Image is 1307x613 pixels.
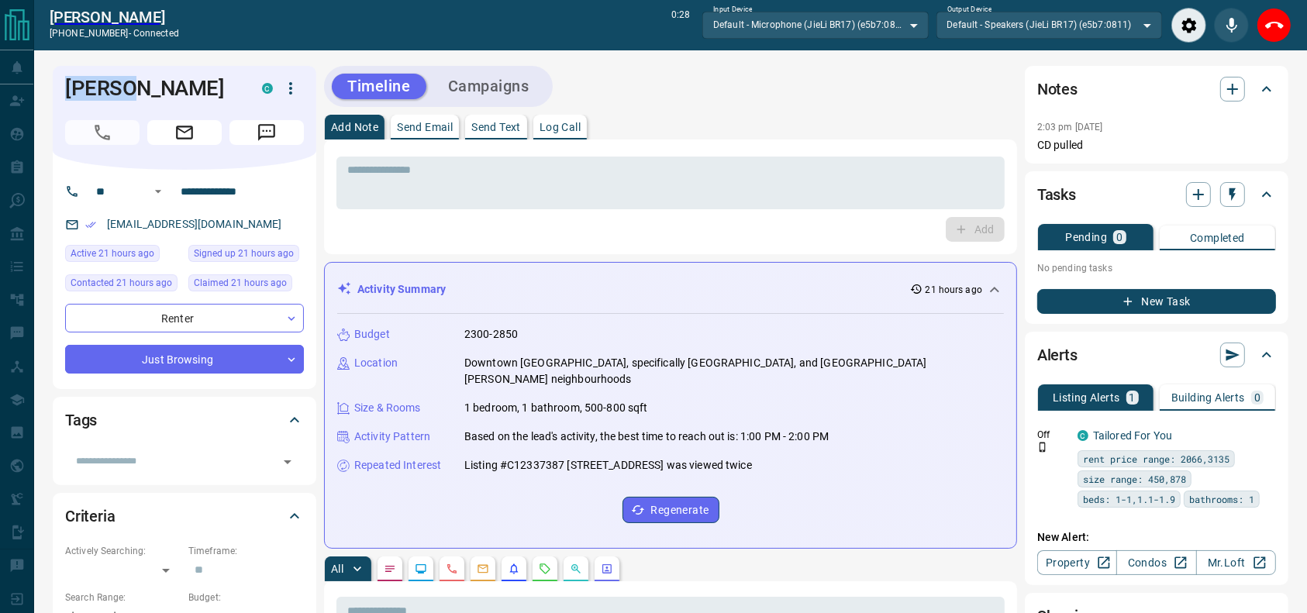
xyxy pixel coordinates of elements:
div: Wed Aug 13 2025 [188,274,304,296]
p: Timeframe: [188,544,304,558]
p: Listing #C12337387 [STREET_ADDRESS] was viewed twice [464,457,752,474]
p: Actively Searching: [65,544,181,558]
p: 21 hours ago [926,283,982,297]
button: Open [149,182,167,201]
div: Mute [1214,8,1249,43]
p: Send Text [471,122,521,133]
div: Wed Aug 13 2025 [65,245,181,267]
div: Activity Summary21 hours ago [337,275,1004,304]
a: [PERSON_NAME] [50,8,179,26]
p: CD pulled [1037,137,1276,153]
h1: [PERSON_NAME] [65,76,239,101]
svg: Calls [446,563,458,575]
span: beds: 1-1,1.1-1.9 [1083,491,1175,507]
span: Signed up 21 hours ago [194,246,294,261]
p: Send Email [397,122,453,133]
p: Budget [354,326,390,343]
button: Campaigns [433,74,545,99]
p: Activity Summary [357,281,446,298]
p: All [331,563,343,574]
div: Renter [65,304,304,332]
a: Condos [1116,550,1196,575]
p: Log Call [540,122,581,133]
p: 0:28 [671,8,690,43]
div: Criteria [65,498,304,535]
div: condos.ca [262,83,273,94]
svg: Opportunities [570,563,582,575]
p: Location [354,355,398,371]
p: 0 [1254,392,1260,403]
p: 1 [1129,392,1136,403]
svg: Lead Browsing Activity [415,563,427,575]
svg: Notes [384,563,396,575]
div: Tags [65,401,304,439]
div: Default - Microphone (JieLi BR17) (e5b7:0811) [702,12,928,38]
p: Add Note [331,122,378,133]
p: Building Alerts [1171,392,1245,403]
span: Call [65,120,140,145]
h2: Tasks [1037,182,1076,207]
p: Completed [1190,232,1245,243]
p: Activity Pattern [354,429,430,445]
div: Tasks [1037,176,1276,213]
div: Alerts [1037,336,1276,374]
span: Message [229,120,304,145]
h2: Tags [65,408,97,432]
div: Default - Speakers (JieLi BR17) (e5b7:0811) [936,12,1162,38]
h2: Alerts [1037,343,1078,367]
label: Output Device [947,5,991,15]
p: Repeated Interest [354,457,441,474]
p: New Alert: [1037,529,1276,546]
button: New Task [1037,289,1276,314]
p: Pending [1065,232,1107,243]
div: End Call [1257,8,1291,43]
p: 0 [1116,232,1123,243]
p: Listing Alerts [1053,392,1120,403]
svg: Requests [539,563,551,575]
p: No pending tasks [1037,257,1276,280]
p: [PHONE_NUMBER] - [50,26,179,40]
div: Wed Aug 13 2025 [65,274,181,296]
label: Input Device [713,5,753,15]
button: Open [277,451,298,473]
div: condos.ca [1078,430,1088,441]
button: Timeline [332,74,426,99]
p: 1 bedroom, 1 bathroom, 500-800 sqft [464,400,648,416]
a: Mr.Loft [1196,550,1276,575]
p: 2300-2850 [464,326,518,343]
button: Regenerate [622,497,719,523]
p: Off [1037,428,1068,442]
span: Email [147,120,222,145]
svg: Push Notification Only [1037,442,1048,453]
div: Wed Aug 13 2025 [188,245,304,267]
p: Search Range: [65,591,181,604]
svg: Emails [477,563,489,575]
span: Claimed 21 hours ago [194,275,287,291]
p: Size & Rooms [354,400,421,416]
span: size range: 450,878 [1083,471,1186,487]
svg: Agent Actions [601,563,613,575]
div: Audio Settings [1171,8,1206,43]
span: Contacted 21 hours ago [71,275,172,291]
div: Just Browsing [65,345,304,374]
svg: Email Verified [85,219,96,230]
span: bathrooms: 1 [1189,491,1254,507]
div: Notes [1037,71,1276,108]
span: connected [133,28,179,39]
span: Active 21 hours ago [71,246,154,261]
p: 2:03 pm [DATE] [1037,122,1103,133]
p: Based on the lead's activity, the best time to reach out is: 1:00 PM - 2:00 PM [464,429,829,445]
a: Property [1037,550,1117,575]
p: Budget: [188,591,304,604]
a: Tailored For You [1093,429,1172,442]
p: Downtown [GEOGRAPHIC_DATA], specifically [GEOGRAPHIC_DATA], and [GEOGRAPHIC_DATA][PERSON_NAME] ne... [464,355,1004,387]
span: rent price range: 2066,3135 [1083,451,1229,467]
a: [EMAIL_ADDRESS][DOMAIN_NAME] [107,218,282,230]
svg: Listing Alerts [508,563,520,575]
h2: Criteria [65,504,116,529]
h2: Notes [1037,77,1078,102]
